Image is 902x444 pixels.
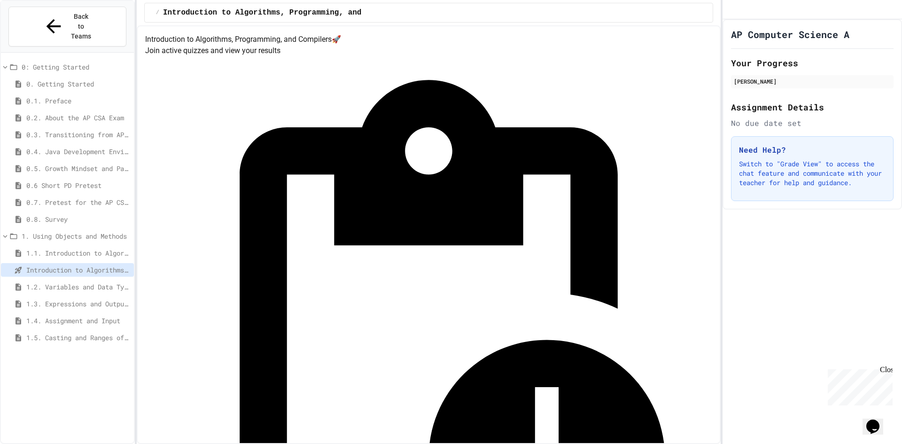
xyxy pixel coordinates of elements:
span: 0.5. Growth Mindset and Pair Programming [26,164,130,173]
iframe: chat widget [863,406,893,435]
span: 0.8. Survey [26,214,130,224]
h3: Need Help? [739,144,886,156]
span: / [156,9,159,16]
button: Back to Teams [8,7,126,47]
span: 1. Using Objects and Methods [22,231,130,241]
span: Back to Teams [70,12,92,41]
span: 1.3. Expressions and Output [New] [26,299,130,309]
span: Introduction to Algorithms, Programming, and Compilers [163,7,406,18]
span: 0.1. Preface [26,96,130,106]
h4: Introduction to Algorithms, Programming, and Compilers 🚀 [145,34,712,45]
span: 1.2. Variables and Data Types [26,282,130,292]
h2: Your Progress [731,56,894,70]
div: No due date set [731,117,894,129]
span: 1.5. Casting and Ranges of Values [26,333,130,343]
span: 0. Getting Started [26,79,130,89]
span: 0.2. About the AP CSA Exam [26,113,130,123]
span: 0.7. Pretest for the AP CSA Exam [26,197,130,207]
p: Switch to "Grade View" to access the chat feature and communicate with your teacher for help and ... [739,159,886,187]
span: Introduction to Algorithms, Programming, and Compilers [26,265,130,275]
h2: Assignment Details [731,101,894,114]
div: [PERSON_NAME] [734,77,891,86]
span: 1.4. Assignment and Input [26,316,130,326]
span: 0.4. Java Development Environments [26,147,130,156]
div: Chat with us now!Close [4,4,65,60]
span: 0.3. Transitioning from AP CSP to AP CSA [26,130,130,140]
p: Join active quizzes and view your results [145,45,712,56]
span: 1.1. Introduction to Algorithms, Programming, and Compilers [26,248,130,258]
h1: AP Computer Science A [731,28,849,41]
span: 0: Getting Started [22,62,130,72]
iframe: chat widget [824,366,893,405]
span: 0.6 Short PD Pretest [26,180,130,190]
